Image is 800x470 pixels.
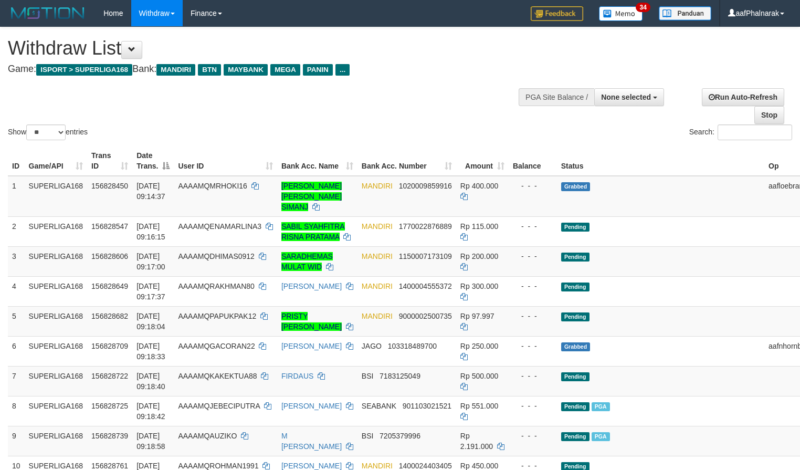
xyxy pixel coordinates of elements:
[557,146,764,176] th: Status
[8,366,25,396] td: 7
[136,372,165,391] span: [DATE] 09:18:40
[270,64,300,76] span: MEGA
[399,282,452,290] span: Copy 1400004555372 to clipboard
[509,146,557,176] th: Balance
[36,64,132,76] span: ISPORT > SUPERLIGA168
[561,432,590,441] span: Pending
[136,342,165,361] span: [DATE] 09:18:33
[561,253,590,262] span: Pending
[281,222,345,241] a: SABIL SYAHFITRA RISNA PRATAMA
[132,146,174,176] th: Date Trans.: activate to sort column descending
[178,462,258,470] span: AAAAMQROHMAN1991
[8,246,25,276] td: 3
[281,462,342,470] a: [PERSON_NAME]
[362,462,393,470] span: MANDIRI
[399,182,452,190] span: Copy 1020009859916 to clipboard
[91,252,128,260] span: 156828606
[460,252,498,260] span: Rp 200.000
[25,336,88,366] td: SUPERLIGA168
[136,182,165,201] span: [DATE] 09:14:37
[178,222,261,231] span: AAAAMQENAMARLINA3
[513,221,553,232] div: - - -
[754,106,784,124] a: Stop
[456,146,509,176] th: Amount: activate to sort column ascending
[25,426,88,456] td: SUPERLIGA168
[281,402,342,410] a: [PERSON_NAME]
[25,216,88,246] td: SUPERLIGA168
[599,6,643,21] img: Button%20Memo.svg
[592,402,610,411] span: Marked by aafsengchandara
[91,462,128,470] span: 156828761
[25,276,88,306] td: SUPERLIGA168
[702,88,784,106] a: Run Auto-Refresh
[136,222,165,241] span: [DATE] 09:16:15
[178,372,257,380] span: AAAAMQKAKEKTUA88
[561,182,591,191] span: Grabbed
[8,64,523,75] h4: Game: Bank:
[460,312,494,320] span: Rp 97.997
[224,64,268,76] span: MAYBANK
[136,312,165,331] span: [DATE] 09:18:04
[174,146,277,176] th: User ID: activate to sort column ascending
[601,93,651,101] span: None selected
[8,276,25,306] td: 4
[561,283,590,291] span: Pending
[91,342,128,350] span: 156828709
[178,182,247,190] span: AAAAMQMRHOKI16
[281,282,342,290] a: [PERSON_NAME]
[8,396,25,426] td: 8
[8,146,25,176] th: ID
[513,341,553,351] div: - - -
[513,181,553,191] div: - - -
[460,372,498,380] span: Rp 500.000
[91,282,128,290] span: 156828649
[689,124,792,140] label: Search:
[136,252,165,271] span: [DATE] 09:17:00
[561,402,590,411] span: Pending
[136,282,165,301] span: [DATE] 09:17:37
[281,342,342,350] a: [PERSON_NAME]
[460,222,498,231] span: Rp 115.000
[460,342,498,350] span: Rp 250.000
[460,462,498,470] span: Rp 450.000
[281,372,313,380] a: FIRDAUS
[362,372,374,380] span: BSI
[8,5,88,21] img: MOTION_logo.png
[531,6,583,21] img: Feedback.jpg
[513,281,553,291] div: - - -
[26,124,66,140] select: Showentries
[594,88,664,106] button: None selected
[178,312,256,320] span: AAAAMQPAPUKPAK12
[178,282,254,290] span: AAAAMQRAKHMAN80
[561,312,590,321] span: Pending
[25,396,88,426] td: SUPERLIGA168
[362,432,374,440] span: BSI
[399,222,452,231] span: Copy 1770022876889 to clipboard
[513,311,553,321] div: - - -
[357,146,456,176] th: Bank Acc. Number: activate to sort column ascending
[513,371,553,381] div: - - -
[178,432,237,440] span: AAAAMQAUZIKO
[281,432,342,451] a: M [PERSON_NAME]
[335,64,350,76] span: ...
[592,432,610,441] span: Marked by aafsoycanthlai
[380,372,420,380] span: Copy 7183125049 to clipboard
[91,432,128,440] span: 156828739
[198,64,221,76] span: BTN
[25,366,88,396] td: SUPERLIGA168
[281,312,342,331] a: PRISTY [PERSON_NAME]
[513,431,553,441] div: - - -
[399,312,452,320] span: Copy 9000002500735 to clipboard
[362,252,393,260] span: MANDIRI
[513,401,553,411] div: - - -
[460,282,498,290] span: Rp 300.000
[91,312,128,320] span: 156828682
[362,342,382,350] span: JAGO
[460,182,498,190] span: Rp 400.000
[403,402,451,410] span: Copy 901103021521 to clipboard
[362,402,396,410] span: SEABANK
[561,372,590,381] span: Pending
[380,432,420,440] span: Copy 7205379996 to clipboard
[8,38,523,59] h1: Withdraw List
[91,402,128,410] span: 156828725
